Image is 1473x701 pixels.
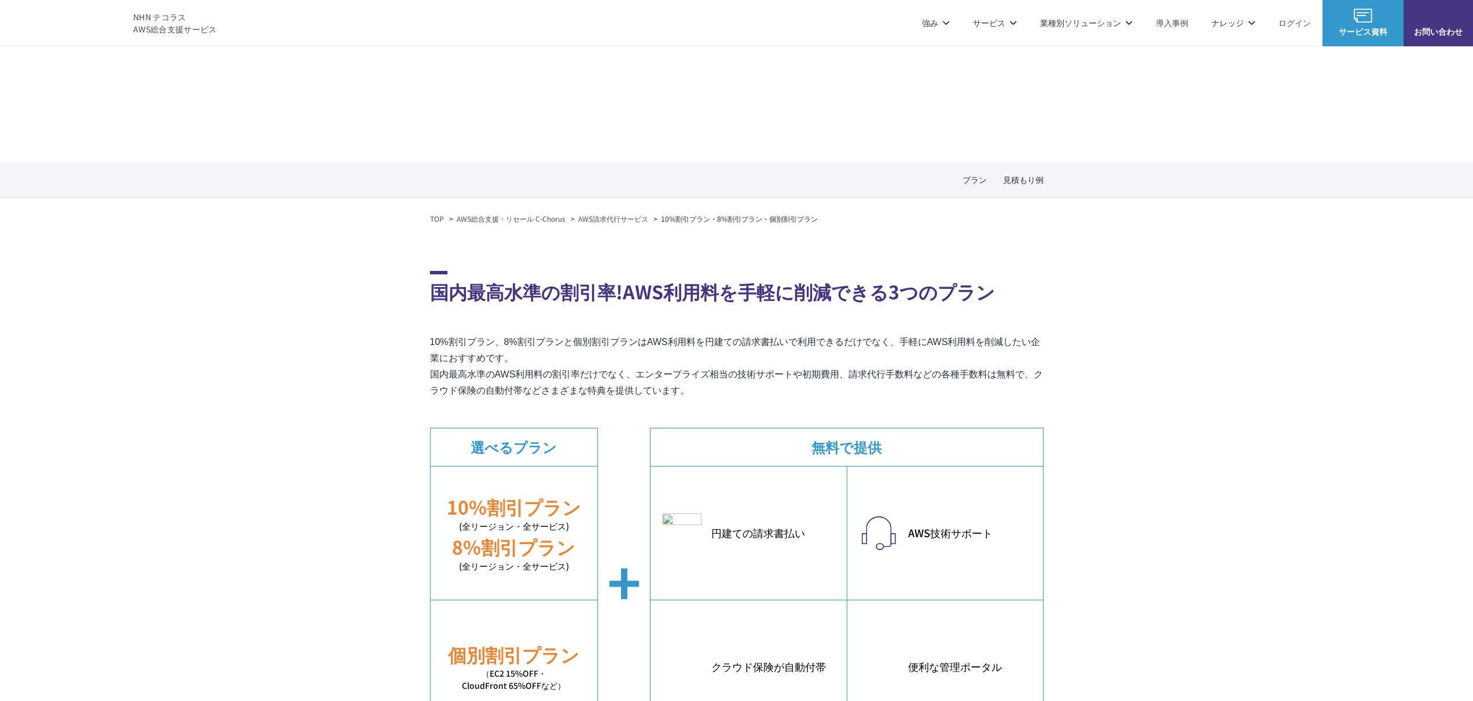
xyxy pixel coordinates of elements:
em: 円建ての請求書払い [711,525,835,541]
span: 10%割引プラン・8%割引プラン ・個別割引プラン [498,104,975,134]
span: お問い合わせ [1404,25,1473,38]
img: AWS総合支援サービス C-Chorus [17,9,116,36]
em: 便利な管理ポータル [908,659,1031,674]
span: サービス資料 [1323,25,1404,38]
a: 見積もり例 [1003,174,1044,186]
p: 10%割引プラン、8%割引プランと個別割引プランはAWS利用料を円建ての請求書払いで利用できるだけでなく、手軽にAWS利用料を削減したい企業におすすめです。 国内最高水準のAWS利用料の割引率だ... [430,334,1044,399]
em: 10%割引プラン [447,493,581,520]
a: AWS総合支援サービス C-Chorus NHN テコラスAWS総合支援サービス [17,9,217,36]
p: サービス [973,17,1017,29]
h2: 国内最高水準の割引率!AWS利用料を手軽に削減できる3つのプラン [430,271,1044,305]
a: TOP [430,214,444,224]
em: 8%割引プラン [452,533,575,560]
img: お問い合わせ [1429,9,1448,23]
dt: 選べるプラン [431,428,597,466]
em: 個別割引プラン [448,641,579,667]
small: (全リージョン・全サービス) [431,520,597,533]
span: NHN テコラス AWS総合支援サービス [133,11,217,35]
em: AWS技術サポート [908,525,1031,541]
a: AWS総合支援・リセール C-Chorus [457,214,565,224]
a: 導入事例 [1156,17,1188,29]
small: (全リージョン・全サービス) [431,560,597,573]
a: ログイン [1279,17,1311,29]
a: AWS請求代行サービス [578,214,648,224]
p: 強み [922,17,950,29]
em: クラウド保険が自動付帯 [711,659,835,674]
p: 業種別ソリューション [1040,17,1133,29]
img: AWS総合支援サービス C-Chorus サービス資料 [1354,9,1372,23]
a: プラン [963,174,987,186]
em: 10%割引プラン・8%割引プラン・個別割引プラン [661,214,818,223]
dt: 無料で提供 [651,428,1043,466]
span: AWS請求代行サービス [498,74,975,104]
small: （EC2 15%OFF・ CloudFront 65%OFFなど） [431,667,597,692]
p: ナレッジ [1211,17,1255,29]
